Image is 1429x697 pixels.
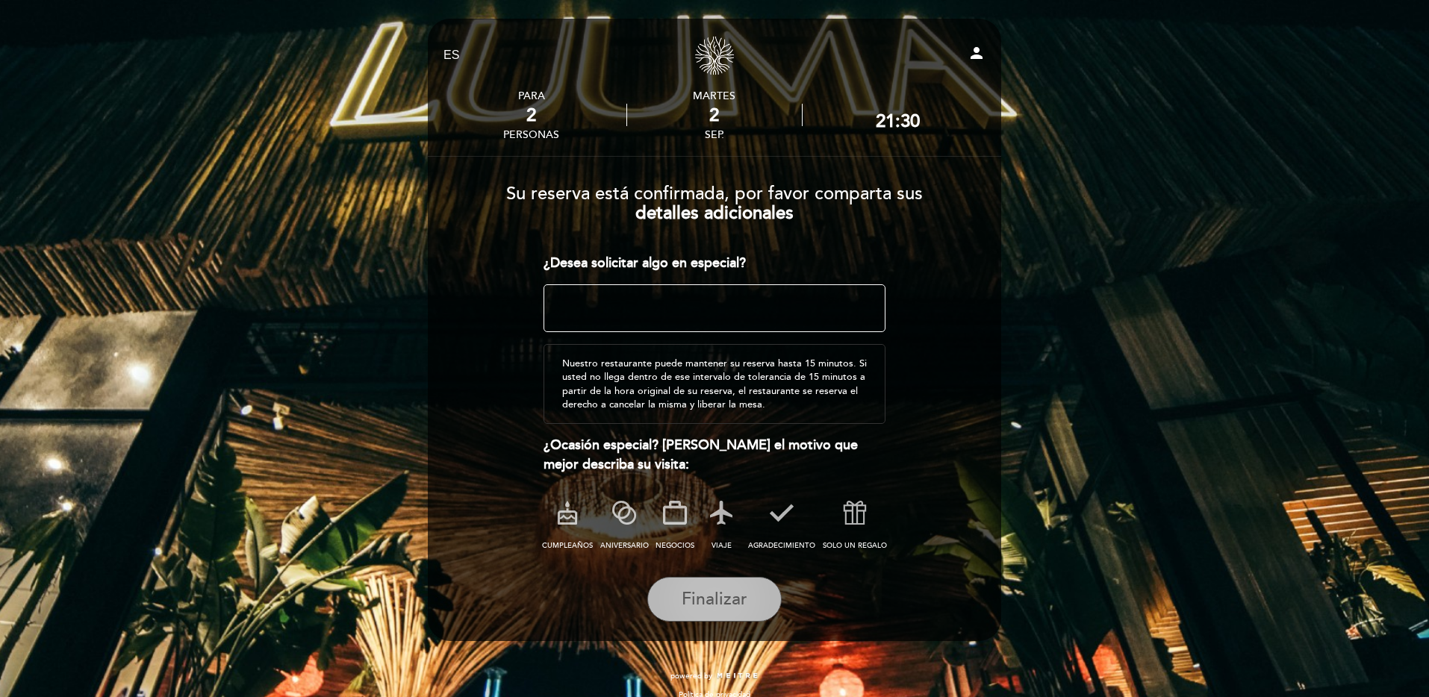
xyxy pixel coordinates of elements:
span: SOLO UN REGALO [823,541,887,550]
span: ANIVERSARIO [600,541,649,550]
span: VIAJE [712,541,732,550]
a: powered by [670,671,759,681]
span: NEGOCIOS [656,541,694,550]
a: Luuma [621,35,808,76]
button: Finalizar [647,577,782,622]
div: personas [503,128,559,141]
i: person [968,44,986,62]
button: person [968,44,986,67]
div: 2 [503,104,559,126]
span: Su reserva está confirmada, por favor comparta sus [506,183,923,204]
div: sep. [627,128,801,141]
b: detalles adicionales [635,202,794,224]
span: AGRADECIMIENTO [748,541,815,550]
div: 21:30 [876,110,920,132]
div: ¿Ocasión especial? [PERSON_NAME] el motivo que mejor describa su visita: [544,436,886,474]
div: Nuestro restaurante puede mantener su reserva hasta 15 minutos. Si usted no llega dentro de ese i... [544,344,886,424]
div: martes [627,90,801,102]
img: MEITRE [716,672,759,680]
span: Finalizar [682,589,747,610]
div: PARA [503,90,559,102]
span: powered by [670,671,712,681]
div: 2 [627,104,801,126]
div: ¿Desea solicitar algo en especial? [544,254,886,273]
span: CUMPLEAÑOS [542,541,593,550]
